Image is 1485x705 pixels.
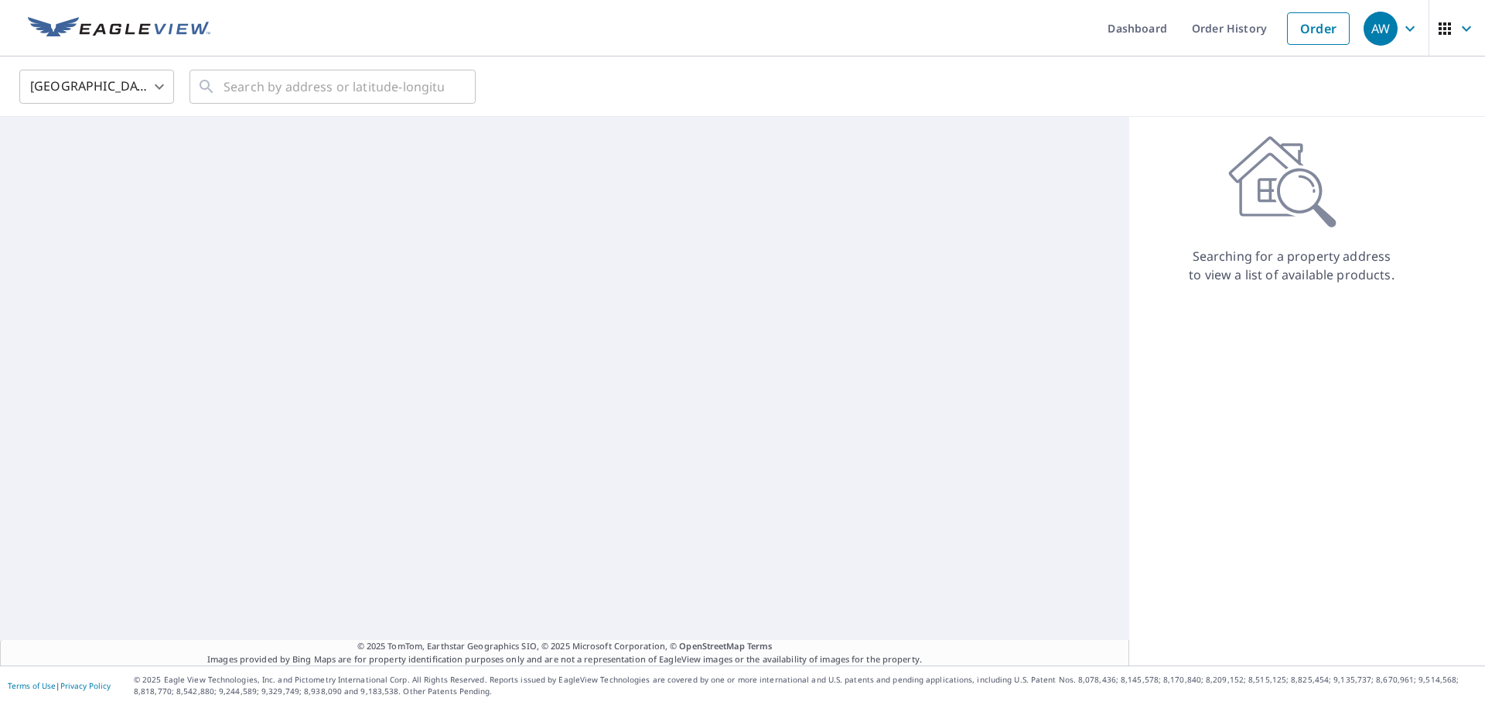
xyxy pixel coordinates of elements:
[679,640,744,652] a: OpenStreetMap
[19,65,174,108] div: [GEOGRAPHIC_DATA]
[224,65,444,108] input: Search by address or latitude-longitude
[1188,247,1395,284] p: Searching for a property address to view a list of available products.
[1287,12,1350,45] a: Order
[8,681,111,690] p: |
[134,674,1477,697] p: © 2025 Eagle View Technologies, Inc. and Pictometry International Corp. All Rights Reserved. Repo...
[28,17,210,40] img: EV Logo
[747,640,773,652] a: Terms
[357,640,773,653] span: © 2025 TomTom, Earthstar Geographics SIO, © 2025 Microsoft Corporation, ©
[8,680,56,691] a: Terms of Use
[60,680,111,691] a: Privacy Policy
[1364,12,1398,46] div: AW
